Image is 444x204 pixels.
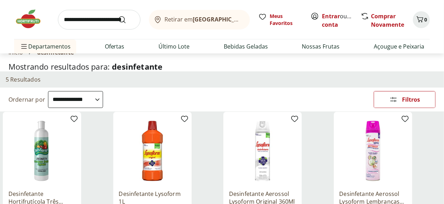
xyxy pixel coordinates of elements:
button: Filtros [374,91,436,108]
b: [GEOGRAPHIC_DATA]/[GEOGRAPHIC_DATA] [193,15,312,23]
img: Desinfetante Hortifrutícola Três Barras 300Ml [8,117,76,184]
a: Criar conta [322,12,361,28]
span: Filtros [402,97,420,102]
svg: Abrir Filtros [389,95,398,104]
img: Desinfetante Aerossol Lysoform Lembranças De Infância 360Ml [340,117,407,184]
span: Departamentos [20,38,71,55]
span: desinfetante [37,49,74,56]
span: Retirar em [165,16,243,23]
img: Desinfetante Lysoform 1L [119,117,186,184]
a: Início [8,49,23,56]
span: desinfetante [112,61,162,72]
a: Último Lote [158,42,190,51]
label: Ordernar por [8,96,45,103]
span: 0 [424,16,427,23]
h2: 5 Resultados [6,76,41,83]
button: Menu [20,38,28,55]
a: Meus Favoritos [258,13,302,27]
a: Açougue e Peixaria [374,42,424,51]
img: Desinfetante Aerossol Lysoform Original 360Ml [229,117,296,184]
span: ou [322,12,353,29]
span: Meus Favoritos [270,13,302,27]
a: Ofertas [105,42,125,51]
a: Nossas Frutas [302,42,340,51]
button: Carrinho [413,11,430,28]
a: Comprar Novamente [371,12,404,28]
img: Hortifruti [14,8,49,30]
a: Entrar [322,12,340,20]
button: Submit Search [118,15,135,24]
input: search [58,10,140,30]
a: Bebidas Geladas [224,42,268,51]
h1: Mostrando resultados para: [8,62,436,71]
button: Retirar em[GEOGRAPHIC_DATA]/[GEOGRAPHIC_DATA] [149,10,250,30]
